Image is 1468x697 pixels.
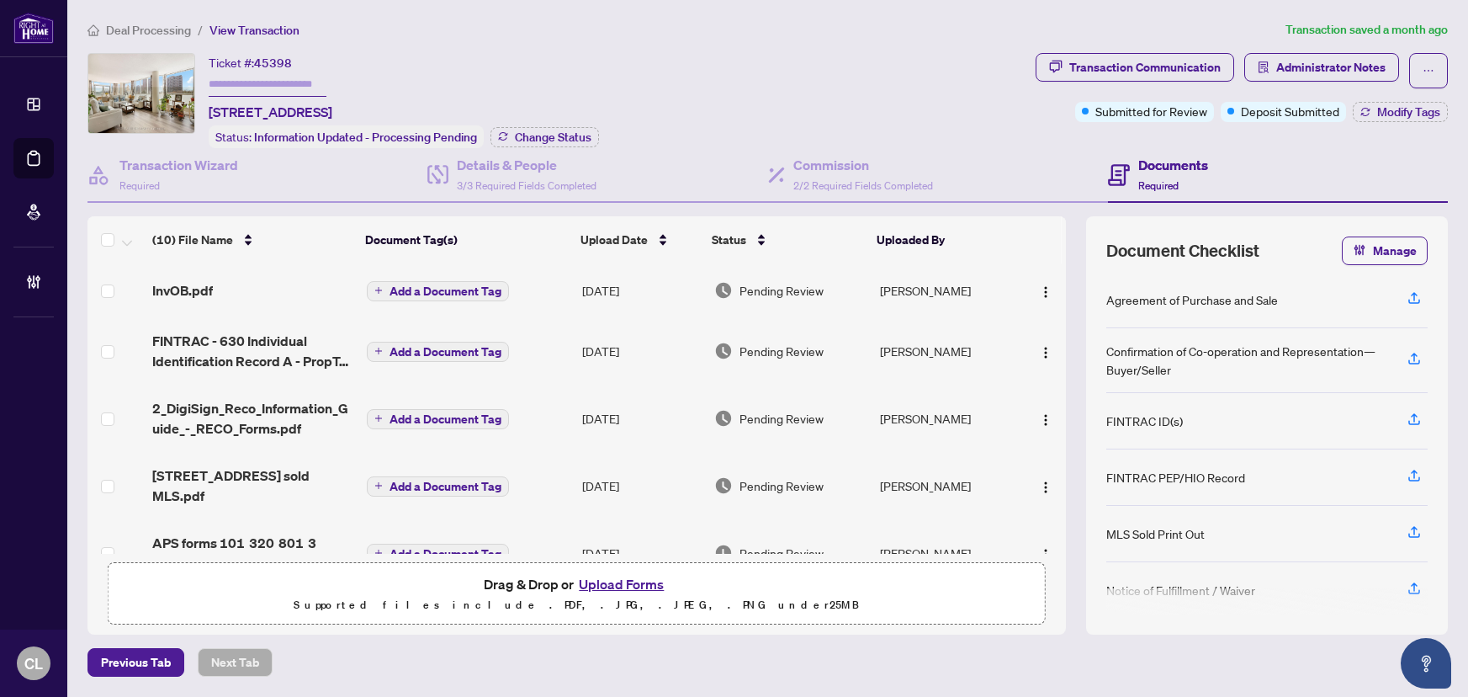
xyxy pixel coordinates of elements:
[873,263,1019,317] td: [PERSON_NAME]
[13,13,54,44] img: logo
[739,476,824,495] span: Pending Review
[209,102,332,122] span: [STREET_ADDRESS]
[1032,405,1059,432] button: Logo
[1039,285,1052,299] img: Logo
[1095,102,1207,120] span: Submitted for Review
[1032,338,1059,364] button: Logo
[367,407,509,429] button: Add a Document Tag
[1039,548,1052,561] img: Logo
[152,466,352,506] span: [STREET_ADDRESS] sold MLS.pdf
[109,563,1045,625] span: Drag & Drop orUpload FormsSupported files include .PDF, .JPG, .JPEG, .PNG under25MB
[1377,106,1440,118] span: Modify Tags
[390,481,501,492] span: Add a Document Tag
[119,179,160,192] span: Required
[575,452,708,519] td: [DATE]
[1258,61,1269,73] span: solution
[367,279,509,301] button: Add a Document Tag
[574,573,669,595] button: Upload Forms
[1373,237,1417,264] span: Manage
[374,286,383,295] span: plus
[1039,481,1052,494] img: Logo
[209,125,484,148] div: Status:
[1106,239,1259,263] span: Document Checklist
[374,347,383,355] span: plus
[1069,54,1221,81] div: Transaction Communication
[106,23,191,38] span: Deal Processing
[88,54,194,133] img: IMG-W12271537_1.jpg
[714,544,733,562] img: Document Status
[714,281,733,300] img: Document Status
[1353,102,1448,122] button: Modify Tags
[152,398,352,439] span: 2_DigiSign_Reco_Information_Guide_-_RECO_Forms.pdf
[254,56,292,71] span: 45398
[793,155,933,175] h4: Commission
[1106,412,1183,430] div: FINTRAC ID(s)
[575,385,708,452] td: [DATE]
[101,649,171,676] span: Previous Tab
[152,231,233,249] span: (10) File Name
[793,179,933,192] span: 2/2 Required Fields Completed
[1106,524,1205,543] div: MLS Sold Print Out
[146,216,358,263] th: (10) File Name
[1423,65,1434,77] span: ellipsis
[457,155,596,175] h4: Details & People
[1276,54,1386,81] span: Administrator Notes
[873,385,1019,452] td: [PERSON_NAME]
[484,573,669,595] span: Drag & Drop or
[24,652,43,675] span: CL
[574,216,705,263] th: Upload Date
[1138,179,1179,192] span: Required
[390,346,501,358] span: Add a Document Tag
[1241,102,1339,120] span: Deposit Submitted
[575,317,708,385] td: [DATE]
[1039,413,1052,427] img: Logo
[457,179,596,192] span: 3/3 Required Fields Completed
[374,482,383,490] span: plus
[515,131,591,143] span: Change Status
[1032,277,1059,304] button: Logo
[1036,53,1234,82] button: Transaction Communication
[873,519,1019,587] td: [PERSON_NAME]
[119,595,1035,615] p: Supported files include .PDF, .JPG, .JPEG, .PNG under 25 MB
[390,285,501,297] span: Add a Document Tag
[374,414,383,423] span: plus
[367,542,509,564] button: Add a Document Tag
[254,130,477,145] span: Information Updated - Processing Pending
[714,409,733,428] img: Document Status
[714,342,733,360] img: Document Status
[367,281,509,301] button: Add a Document Tag
[367,476,509,497] button: Add a Document Tag
[87,24,99,36] span: home
[873,317,1019,385] td: [PERSON_NAME]
[152,331,352,371] span: FINTRAC - 630 Individual Identification Record A - PropTx-OREA_[DATE] 14_38_45.pdf
[209,53,292,72] div: Ticket #:
[1244,53,1399,82] button: Administrator Notes
[705,216,870,263] th: Status
[739,342,824,360] span: Pending Review
[367,340,509,362] button: Add a Document Tag
[1138,155,1208,175] h4: Documents
[367,475,509,497] button: Add a Document Tag
[1106,581,1255,599] div: Notice of Fulfillment / Waiver
[198,20,203,40] li: /
[1032,540,1059,567] button: Logo
[198,648,273,677] button: Next Tab
[390,413,501,425] span: Add a Document Tag
[575,263,708,317] td: [DATE]
[152,280,213,301] span: InvOB.pdf
[1039,346,1052,359] img: Logo
[152,533,352,573] span: APS forms 101 320 801 3 Rowntree Form 1.pdf
[358,216,573,263] th: Document Tag(s)
[712,231,746,249] span: Status
[580,231,648,249] span: Upload Date
[490,127,599,147] button: Change Status
[1285,20,1448,40] article: Transaction saved a month ago
[1401,638,1451,689] button: Open asap
[119,155,238,175] h4: Transaction Wizard
[1106,468,1245,487] div: FINTRAC PEP/HIO Record
[374,549,383,557] span: plus
[714,476,733,495] img: Document Status
[1342,237,1428,265] button: Manage
[209,23,299,38] span: View Transaction
[390,548,501,560] span: Add a Document Tag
